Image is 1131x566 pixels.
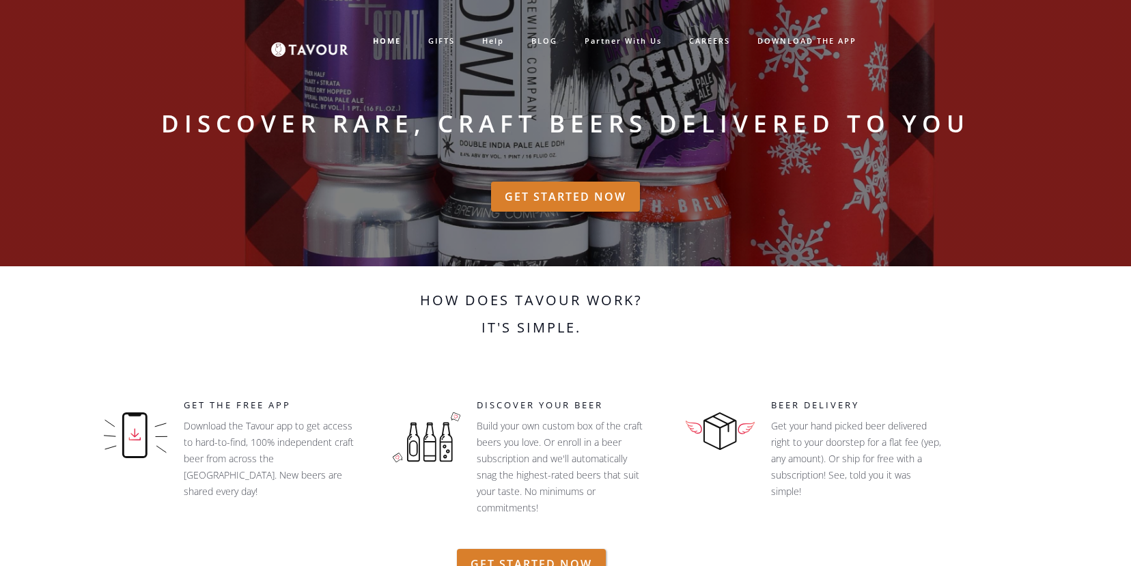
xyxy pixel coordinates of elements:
[518,30,571,53] a: BLOG
[373,36,401,46] strong: HOME
[184,418,354,500] p: Download the Tavour app to get access to hard-to-find, 100% independent craft beer from across th...
[469,30,518,53] a: help
[477,399,662,412] h5: Discover your beer
[771,399,969,412] h5: Beer Delivery
[771,418,942,533] p: Get your hand picked beer delivered right to your doorstep for a flat fee (yep, any amount). Or s...
[571,30,675,53] a: partner with us
[415,30,469,53] a: GIFTS
[359,30,415,53] a: HOME
[477,418,647,516] p: Build your own custom box of the craft beers you love. Or enroll in a beer subscription and we'll...
[675,30,744,53] a: CAREERS
[744,30,870,53] a: DOWNLOAD THE APP
[337,287,726,355] h2: How does Tavour work? It's simple.
[491,182,640,212] a: GET STARTED NOW
[184,399,362,412] h5: GET THE FREE APP
[161,107,970,140] strong: Discover rare, craft beers delivered to you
